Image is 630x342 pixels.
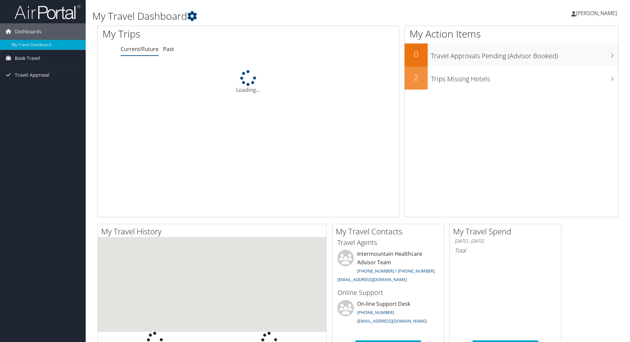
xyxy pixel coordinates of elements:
div: Loading... [98,70,399,94]
h2: My Travel Contacts [336,226,444,237]
span: Dashboards [15,23,42,40]
a: 0Travel Approvals Pending (Advisor Booked) [405,43,618,66]
li: Intermountain Healthcare Advisor Team [334,250,442,285]
a: [PHONE_NUMBER] [357,309,394,315]
h1: My Travel Dashboard [92,9,446,23]
h6: [DATE] - [DATE] [455,238,556,244]
h3: Trips Missing Hotels [431,71,618,84]
a: [EMAIL_ADDRESS][DOMAIN_NAME] [337,276,407,282]
li: On-line Support Desk [334,300,442,327]
h3: Online Support [337,288,439,297]
img: airportal-logo.png [14,4,80,20]
a: [PERSON_NAME] [571,3,623,23]
h1: My Trips [102,27,269,41]
h1: My Action Items [405,27,618,41]
span: [PERSON_NAME] [576,10,617,17]
h6: Total [455,247,556,254]
a: [EMAIL_ADDRESS][DOMAIN_NAME] [357,318,427,324]
h2: 2 [405,72,428,83]
a: 2Trips Missing Hotels [405,66,618,90]
h2: My Travel History [101,226,326,237]
h2: 0 [405,49,428,60]
a: [PHONE_NUMBER] / [PHONE_NUMBER] [357,268,435,274]
a: Current/Future [121,45,158,53]
span: Travel Approval [15,67,49,83]
h3: Travel Approvals Pending (Advisor Booked) [431,48,618,61]
span: Book Travel [15,50,40,66]
h2: My Travel Spend [453,226,561,237]
h3: Travel Agents [337,238,439,247]
a: Past [163,45,174,53]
